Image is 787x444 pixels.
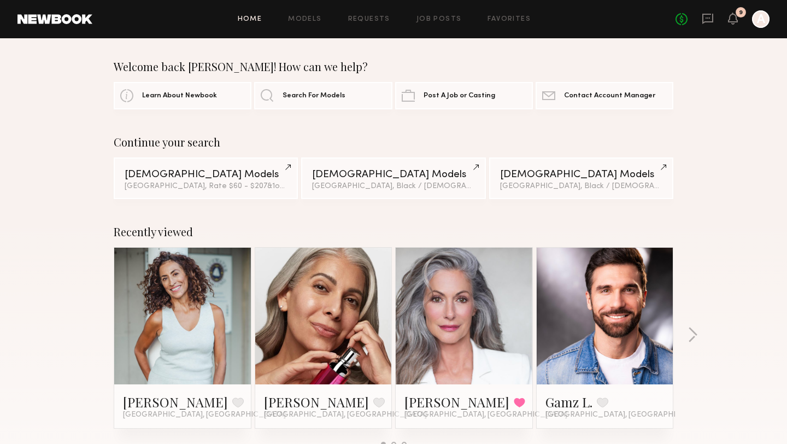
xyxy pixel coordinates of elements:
div: [GEOGRAPHIC_DATA], Black / [DEMOGRAPHIC_DATA] [500,183,662,190]
a: Search For Models [254,82,392,109]
a: [PERSON_NAME] [123,393,228,411]
div: [GEOGRAPHIC_DATA], Black / [DEMOGRAPHIC_DATA] [312,183,474,190]
a: Models [288,16,321,23]
span: Contact Account Manager [564,92,655,100]
a: [DEMOGRAPHIC_DATA] Models[GEOGRAPHIC_DATA], Black / [DEMOGRAPHIC_DATA] [489,157,673,199]
span: Post A Job or Casting [424,92,495,100]
div: [DEMOGRAPHIC_DATA] Models [312,170,474,180]
span: [GEOGRAPHIC_DATA], [GEOGRAPHIC_DATA] [404,411,567,419]
a: Favorites [488,16,531,23]
a: [PERSON_NAME] [264,393,369,411]
span: & 1 other filter [267,183,314,190]
span: Learn About Newbook [142,92,217,100]
span: [GEOGRAPHIC_DATA], [GEOGRAPHIC_DATA] [545,411,708,419]
a: Contact Account Manager [536,82,673,109]
div: Welcome back [PERSON_NAME]! How can we help? [114,60,673,73]
a: [PERSON_NAME] [404,393,509,411]
a: Post A Job or Casting [395,82,533,109]
div: Continue your search [114,136,673,149]
div: [DEMOGRAPHIC_DATA] Models [500,170,662,180]
div: Recently viewed [114,225,673,238]
span: [GEOGRAPHIC_DATA], [GEOGRAPHIC_DATA] [264,411,427,419]
div: 9 [739,10,743,16]
a: Gamz L. [545,393,592,411]
a: Learn About Newbook [114,82,251,109]
a: Requests [348,16,390,23]
a: A [752,10,770,28]
a: [DEMOGRAPHIC_DATA] Models[GEOGRAPHIC_DATA], Black / [DEMOGRAPHIC_DATA] [301,157,485,199]
a: Job Posts [416,16,462,23]
span: Search For Models [283,92,345,100]
div: [GEOGRAPHIC_DATA], Rate $60 - $207 [125,183,287,190]
a: Home [238,16,262,23]
span: [GEOGRAPHIC_DATA], [GEOGRAPHIC_DATA] [123,411,286,419]
div: [DEMOGRAPHIC_DATA] Models [125,170,287,180]
a: [DEMOGRAPHIC_DATA] Models[GEOGRAPHIC_DATA], Rate $60 - $207&1other filter [114,157,298,199]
